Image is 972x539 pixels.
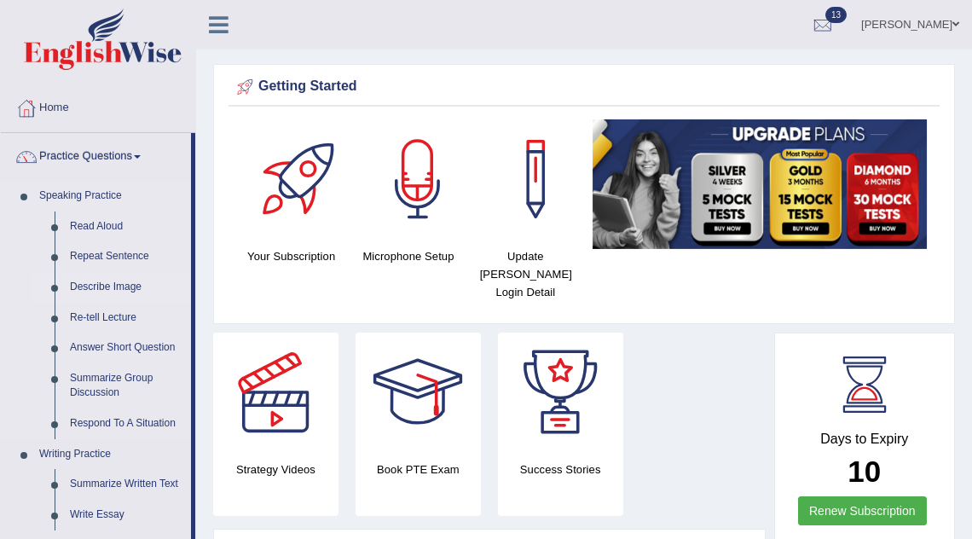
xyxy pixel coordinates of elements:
a: Home [1,84,195,127]
h4: Success Stories [498,461,623,478]
a: Repeat Sentence [62,241,191,272]
span: 13 [825,7,847,23]
h4: Your Subscription [241,247,341,265]
a: Read Aloud [62,212,191,242]
a: Re-tell Lecture [62,303,191,333]
a: Writing Practice [32,439,191,470]
h4: Microphone Setup [358,247,458,265]
h4: Days to Expiry [794,432,936,447]
a: Answer Short Question [62,333,191,363]
a: Renew Subscription [798,496,927,525]
img: small5.jpg [593,119,927,249]
div: Getting Started [233,74,935,100]
a: Respond To A Situation [62,409,191,439]
a: Write Essay [62,500,191,530]
h4: Update [PERSON_NAME] Login Detail [476,247,576,301]
a: Summarize Written Text [62,469,191,500]
a: Summarize Group Discussion [62,363,191,409]
h4: Strategy Videos [213,461,338,478]
a: Practice Questions [1,133,191,176]
b: 10 [848,455,881,488]
a: Describe Image [62,272,191,303]
a: Speaking Practice [32,181,191,212]
h4: Book PTE Exam [356,461,481,478]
